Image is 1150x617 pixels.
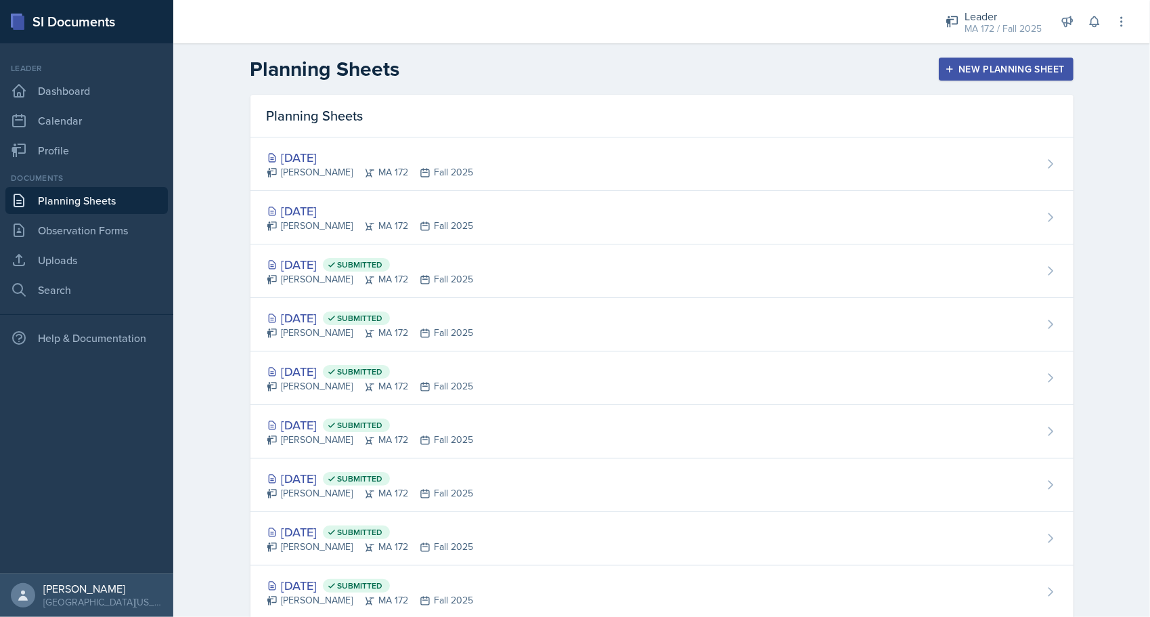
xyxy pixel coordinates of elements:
span: Submitted [338,527,383,538]
span: Submitted [338,313,383,324]
a: [DATE] Submitted [PERSON_NAME]MA 172Fall 2025 [250,298,1074,352]
a: [DATE] Submitted [PERSON_NAME]MA 172Fall 2025 [250,352,1074,405]
span: Submitted [338,259,383,270]
div: [DATE] [267,362,474,381]
a: Profile [5,137,168,164]
span: Submitted [338,366,383,377]
div: Planning Sheets [250,95,1074,137]
div: Documents [5,172,168,184]
button: New Planning Sheet [939,58,1073,81]
a: Planning Sheets [5,187,168,214]
div: [DATE] [267,202,474,220]
a: Search [5,276,168,303]
span: Submitted [338,420,383,431]
a: Observation Forms [5,217,168,244]
div: [DATE] [267,523,474,541]
div: [PERSON_NAME] MA 172 Fall 2025 [267,219,474,233]
div: [GEOGRAPHIC_DATA][US_STATE] in [GEOGRAPHIC_DATA] [43,595,162,609]
a: [DATE] Submitted [PERSON_NAME]MA 172Fall 2025 [250,244,1074,298]
div: [PERSON_NAME] MA 172 Fall 2025 [267,540,474,554]
a: [DATE] [PERSON_NAME]MA 172Fall 2025 [250,191,1074,244]
div: [DATE] [267,416,474,434]
div: [DATE] [267,148,474,167]
div: [PERSON_NAME] MA 172 Fall 2025 [267,379,474,393]
a: [DATE] Submitted [PERSON_NAME]MA 172Fall 2025 [250,405,1074,459]
a: Calendar [5,107,168,134]
a: [DATE] Submitted [PERSON_NAME]MA 172Fall 2025 [250,459,1074,512]
div: [PERSON_NAME] MA 172 Fall 2025 [267,165,474,179]
div: [PERSON_NAME] MA 172 Fall 2025 [267,486,474,501]
span: Submitted [338,580,383,591]
div: MA 172 / Fall 2025 [965,22,1042,36]
a: Uploads [5,247,168,274]
a: [DATE] Submitted [PERSON_NAME]MA 172Fall 2025 [250,512,1074,566]
a: [DATE] [PERSON_NAME]MA 172Fall 2025 [250,137,1074,191]
div: [DATE] [267,576,474,595]
div: Leader [5,62,168,75]
div: [PERSON_NAME] MA 172 Fall 2025 [267,593,474,608]
div: Help & Documentation [5,324,168,352]
div: [PERSON_NAME] MA 172 Fall 2025 [267,272,474,286]
div: [DATE] [267,309,474,327]
div: [DATE] [267,469,474,488]
div: [PERSON_NAME] MA 172 Fall 2025 [267,433,474,447]
div: Leader [965,8,1042,24]
div: New Planning Sheet [948,64,1064,75]
h2: Planning Sheets [250,57,400,81]
div: [PERSON_NAME] MA 172 Fall 2025 [267,326,474,340]
span: Submitted [338,473,383,484]
a: Dashboard [5,77,168,104]
div: [PERSON_NAME] [43,582,162,595]
div: [DATE] [267,255,474,274]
